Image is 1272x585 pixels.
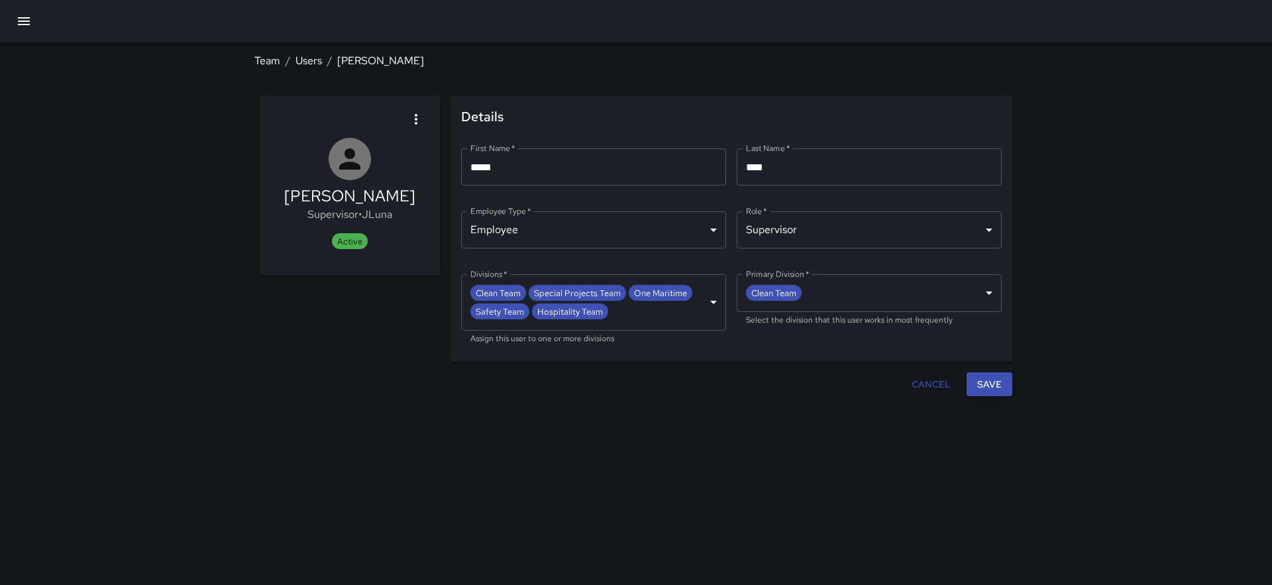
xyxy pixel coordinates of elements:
[286,53,290,69] li: /
[470,205,531,217] label: Employee Type
[470,333,717,346] p: Assign this user to one or more divisions
[337,54,424,68] a: [PERSON_NAME]
[284,207,415,223] p: Supervisor • JLuna
[746,205,767,217] label: Role
[470,142,515,154] label: First Name
[470,304,529,319] span: Safety Team
[470,286,526,301] span: Clean Team
[967,372,1012,397] button: Save
[746,314,992,327] p: Select the division that this user works in most frequently
[737,211,1002,248] div: Supervisor
[461,106,1002,127] span: Details
[629,286,692,301] span: One Maritime
[461,211,726,248] div: Employee
[327,53,332,69] li: /
[906,372,956,397] button: Cancel
[332,236,368,247] span: Active
[746,268,809,280] label: Primary Division
[746,142,790,154] label: Last Name
[295,54,322,68] a: Users
[746,286,802,301] span: Clean Team
[470,268,507,280] label: Divisions
[529,286,626,301] span: Special Projects Team
[254,54,280,68] a: Team
[284,186,415,207] h5: [PERSON_NAME]
[532,304,608,319] span: Hospitality Team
